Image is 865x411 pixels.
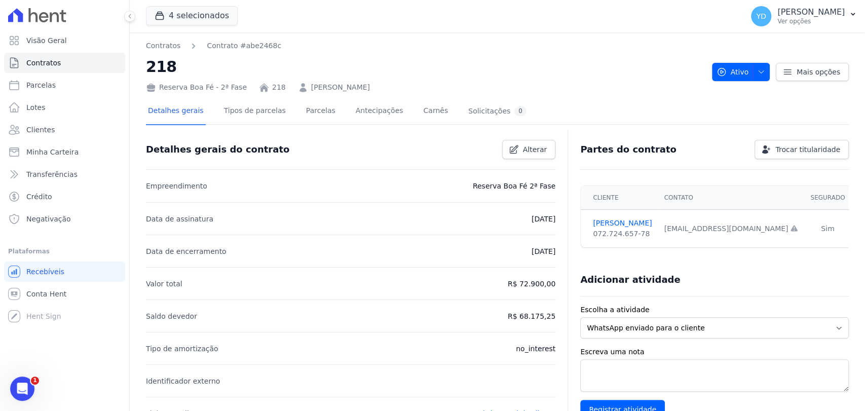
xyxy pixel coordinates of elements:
[354,98,405,125] a: Antecipações
[421,98,450,125] a: Carnês
[4,120,125,140] a: Clientes
[466,98,529,125] a: Solicitações0
[4,53,125,73] a: Contratos
[532,245,555,257] p: [DATE]
[516,343,555,355] p: no_interest
[146,310,197,322] p: Saldo devedor
[532,213,555,225] p: [DATE]
[804,210,851,248] td: Sim
[146,41,281,51] nav: Breadcrumb
[26,192,52,202] span: Crédito
[743,2,865,30] button: YD [PERSON_NAME] Ver opções
[146,180,207,192] p: Empreendimento
[775,144,840,155] span: Trocar titularidade
[797,67,840,77] span: Mais opções
[777,17,845,25] p: Ver opções
[4,164,125,184] a: Transferências
[508,310,555,322] p: R$ 68.175,25
[473,180,555,192] p: Reserva Boa Fé 2ª Fase
[4,97,125,118] a: Lotes
[756,13,766,20] span: YD
[146,343,218,355] p: Tipo de amortização
[26,147,79,157] span: Minha Carteira
[10,377,34,401] iframe: Intercom live chat
[8,245,121,257] div: Plataformas
[146,82,247,93] div: Reserva Boa Fé - 2ª Fase
[580,347,849,357] label: Escreva uma nota
[776,63,849,81] a: Mais opções
[26,125,55,135] span: Clientes
[593,229,652,239] div: 072.724.657-78
[26,169,78,179] span: Transferências
[523,144,547,155] span: Alterar
[4,142,125,162] a: Minha Carteira
[4,186,125,207] a: Crédito
[717,63,749,81] span: Ativo
[580,274,680,286] h3: Adicionar atividade
[777,7,845,17] p: [PERSON_NAME]
[272,82,286,93] a: 218
[581,186,658,210] th: Cliente
[31,377,39,385] span: 1
[712,63,770,81] button: Ativo
[4,209,125,229] a: Negativação
[593,218,652,229] a: [PERSON_NAME]
[311,82,370,93] a: [PERSON_NAME]
[502,140,556,159] a: Alterar
[4,30,125,51] a: Visão Geral
[658,186,805,210] th: Contato
[26,58,61,68] span: Contratos
[207,41,281,51] a: Contrato #abe2468c
[146,41,180,51] a: Contratos
[26,35,67,46] span: Visão Geral
[304,98,337,125] a: Parcelas
[468,106,526,116] div: Solicitações
[508,278,555,290] p: R$ 72.900,00
[755,140,849,159] a: Trocar titularidade
[580,305,849,315] label: Escolha a atividade
[4,261,125,282] a: Recebíveis
[580,143,676,156] h3: Partes do contrato
[514,106,526,116] div: 0
[146,278,182,290] p: Valor total
[804,186,851,210] th: Segurado
[222,98,288,125] a: Tipos de parcelas
[26,289,66,299] span: Conta Hent
[146,6,238,25] button: 4 selecionados
[26,214,71,224] span: Negativação
[26,267,64,277] span: Recebíveis
[146,213,213,225] p: Data de assinatura
[26,102,46,113] span: Lotes
[4,75,125,95] a: Parcelas
[146,245,227,257] p: Data de encerramento
[146,98,206,125] a: Detalhes gerais
[146,41,704,51] nav: Breadcrumb
[664,223,799,234] div: [EMAIL_ADDRESS][DOMAIN_NAME]
[146,55,704,78] h2: 218
[146,143,289,156] h3: Detalhes gerais do contrato
[4,284,125,304] a: Conta Hent
[146,375,220,387] p: Identificador externo
[26,80,56,90] span: Parcelas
